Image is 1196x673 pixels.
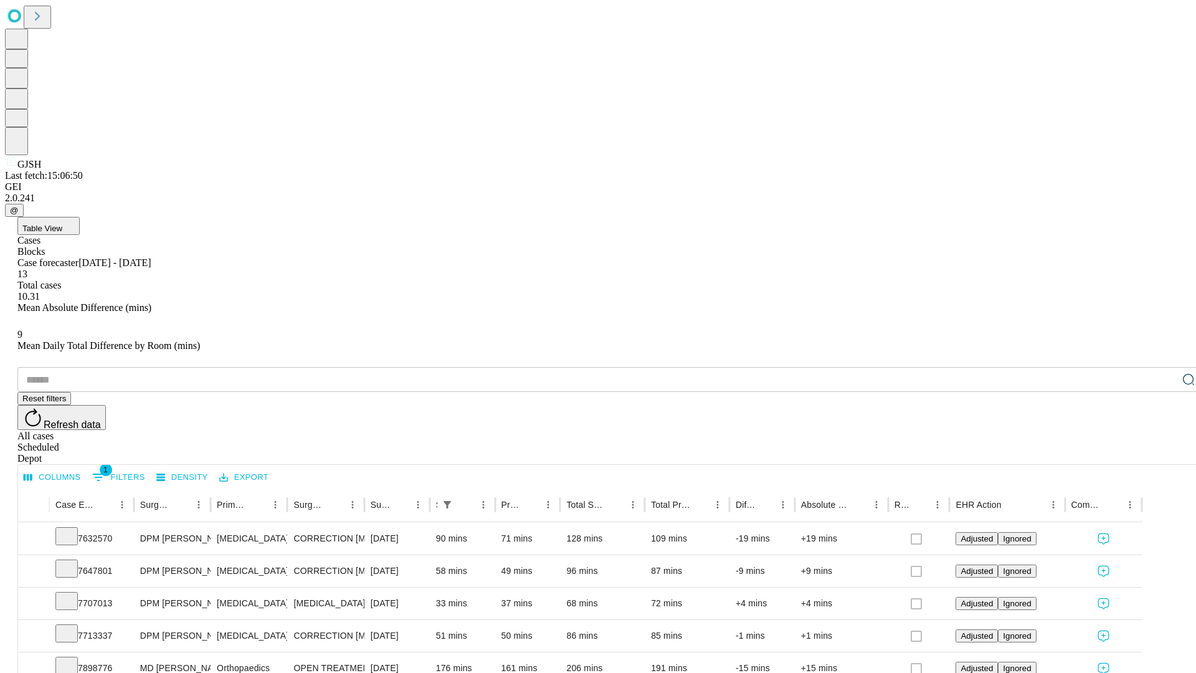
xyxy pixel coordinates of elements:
button: Ignored [998,532,1036,545]
button: Show filters [439,496,456,513]
div: +1 mins [801,620,882,652]
button: Sort [691,496,709,513]
div: EHR Action [956,500,1001,510]
button: Menu [624,496,642,513]
button: Sort [757,496,774,513]
div: 85 mins [651,620,723,652]
div: Surgery Date [371,500,391,510]
div: 33 mins [436,588,489,619]
button: Adjusted [956,597,998,610]
button: Adjusted [956,565,998,578]
div: 128 mins [566,523,638,555]
span: Table View [22,224,62,233]
span: Mean Absolute Difference (mins) [17,302,151,313]
button: Menu [1045,496,1062,513]
span: Ignored [1003,631,1031,641]
div: Absolute Difference [801,500,849,510]
span: Ignored [1003,664,1031,673]
button: Menu [709,496,726,513]
div: 50 mins [501,620,554,652]
div: 49 mins [501,555,554,587]
button: Menu [475,496,492,513]
span: Ignored [1003,566,1031,576]
div: [MEDICAL_DATA] [217,620,281,652]
div: [MEDICAL_DATA] [217,588,281,619]
button: Expand [24,626,43,647]
button: Sort [1003,496,1020,513]
span: 1 [100,464,112,476]
span: Adjusted [961,664,993,673]
span: Adjusted [961,631,993,641]
div: 86 mins [566,620,638,652]
button: Export [216,468,272,487]
div: 1 active filter [439,496,456,513]
div: CORRECTION [MEDICAL_DATA], RESECTION [MEDICAL_DATA] BASE [293,555,358,587]
button: Adjusted [956,629,998,642]
button: Menu [868,496,885,513]
button: Sort [1104,496,1121,513]
div: Surgery Name [293,500,325,510]
div: 90 mins [436,523,489,555]
div: DPM [PERSON_NAME] [PERSON_NAME] [140,555,204,587]
div: +4 mins [736,588,789,619]
button: Ignored [998,629,1036,642]
div: [DATE] [371,588,424,619]
span: Last fetch: 15:06:50 [5,170,83,181]
button: Density [153,468,211,487]
div: DPM [PERSON_NAME] [PERSON_NAME] [140,523,204,555]
span: Reset filters [22,394,66,403]
button: Sort [607,496,624,513]
button: Expand [24,528,43,550]
div: +4 mins [801,588,882,619]
button: Menu [1121,496,1139,513]
button: Menu [267,496,284,513]
button: Refresh data [17,405,106,430]
button: Sort [249,496,267,513]
div: [DATE] [371,523,424,555]
button: Menu [774,496,792,513]
button: Sort [522,496,539,513]
div: Predicted In Room Duration [501,500,521,510]
div: Total Scheduled Duration [566,500,605,510]
span: 10.31 [17,291,40,302]
span: Case forecaster [17,257,78,268]
div: 71 mins [501,523,554,555]
div: Surgeon Name [140,500,171,510]
div: [MEDICAL_DATA] [217,523,281,555]
button: Menu [113,496,131,513]
button: Ignored [998,565,1036,578]
span: GJSH [17,159,41,169]
div: GEI [5,181,1191,193]
div: -1 mins [736,620,789,652]
button: Sort [392,496,409,513]
button: Sort [96,496,113,513]
div: [MEDICAL_DATA] COMPLETE EXCISION 5TH [MEDICAL_DATA] HEAD [293,588,358,619]
div: 87 mins [651,555,723,587]
div: 58 mins [436,555,489,587]
span: Total cases [17,280,61,290]
span: Mean Daily Total Difference by Room (mins) [17,340,200,351]
span: Adjusted [961,534,993,543]
div: [DATE] [371,620,424,652]
button: Sort [326,496,344,513]
div: Difference [736,500,756,510]
button: Expand [24,561,43,583]
button: Adjusted [956,532,998,545]
button: Menu [929,496,946,513]
span: Adjusted [961,599,993,608]
div: 2.0.241 [5,193,1191,204]
span: Refresh data [44,419,101,430]
button: Table View [17,217,80,235]
button: Expand [24,593,43,615]
button: Select columns [21,468,84,487]
button: Sort [911,496,929,513]
div: 7647801 [55,555,128,587]
div: -9 mins [736,555,789,587]
div: 37 mins [501,588,554,619]
div: Primary Service [217,500,248,510]
div: -19 mins [736,523,789,555]
span: 9 [17,329,22,340]
span: @ [10,206,19,215]
div: Total Predicted Duration [651,500,690,510]
button: Menu [409,496,427,513]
